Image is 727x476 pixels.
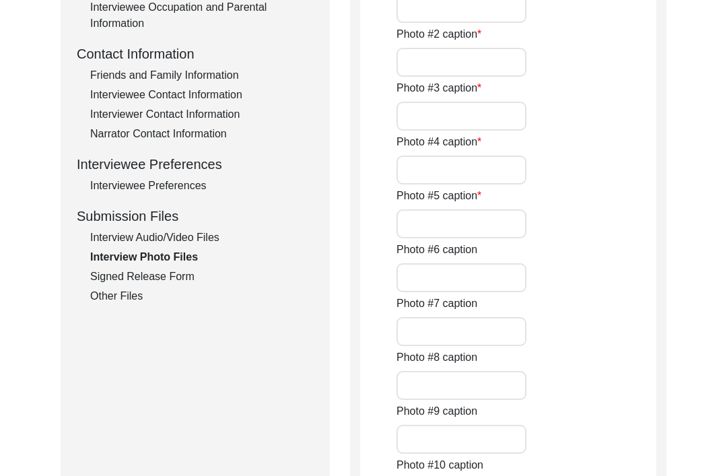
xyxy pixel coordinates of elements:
div: Submission Files [77,206,314,226]
label: Photo #9 caption [396,403,477,419]
div: Interviewee Preferences [77,154,314,174]
label: Photo #8 caption [396,349,477,366]
div: Interview Audio/Video Files [90,230,314,246]
label: Photo #4 caption [396,134,481,150]
div: Friends and Family Information [90,67,314,83]
div: Other Files [90,288,314,304]
label: Photo #2 caption [396,26,481,42]
div: Contact Information [77,44,314,64]
label: Photo #5 caption [396,188,481,204]
label: Photo #3 caption [396,80,481,96]
div: Signed Release Form [90,269,314,285]
div: Interview Photo Files [90,249,314,265]
label: Photo #10 caption [396,457,483,473]
label: Photo #7 caption [396,296,477,312]
div: Interviewee Contact Information [90,87,314,103]
div: Interviewee Preferences [90,178,314,194]
label: Photo #6 caption [396,242,477,258]
div: Interviewer Contact Information [90,106,314,123]
div: Narrator Contact Information [90,126,314,142]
